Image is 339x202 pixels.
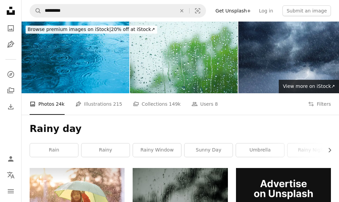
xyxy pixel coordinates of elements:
form: Find visuals sitewide [30,4,206,18]
a: Illustrations 215 [75,93,122,115]
span: View more on iStock ↗ [283,83,335,89]
a: rainy [81,143,130,157]
a: Collections [4,84,18,97]
button: Clear [174,4,189,17]
a: Explore [4,68,18,81]
a: Users 8 [192,93,218,115]
button: Search Unsplash [30,4,41,17]
a: rainy window [133,143,181,157]
span: 149k [169,100,181,108]
a: rainy night [287,143,336,157]
img: glass window with rain drop in spring [130,22,238,93]
a: Browse premium images on iStock|20% off at iStock↗ [22,22,161,38]
a: Download History [4,100,18,113]
a: umbrella [236,143,284,157]
a: sunny day [184,143,233,157]
button: Submit an image [282,5,331,16]
button: Filters [308,93,331,115]
button: Language [4,168,18,182]
h1: Rainy day [30,123,331,135]
a: Photos [4,22,18,35]
a: Collections 149k [133,93,181,115]
a: Log in / Sign up [4,152,18,166]
span: 8 [215,100,218,108]
span: Browse premium images on iStock | [28,27,111,32]
span: 215 [113,100,122,108]
img: Raindrops on the road. [22,22,129,93]
button: Menu [4,184,18,198]
a: rain [30,143,78,157]
button: Visual search [190,4,206,17]
a: View more on iStock↗ [279,80,339,93]
a: Illustrations [4,38,18,51]
a: Log in [255,5,277,16]
button: scroll list to the right [324,143,331,157]
a: Get Unsplash+ [211,5,255,16]
span: 20% off at iStock ↗ [28,27,155,32]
